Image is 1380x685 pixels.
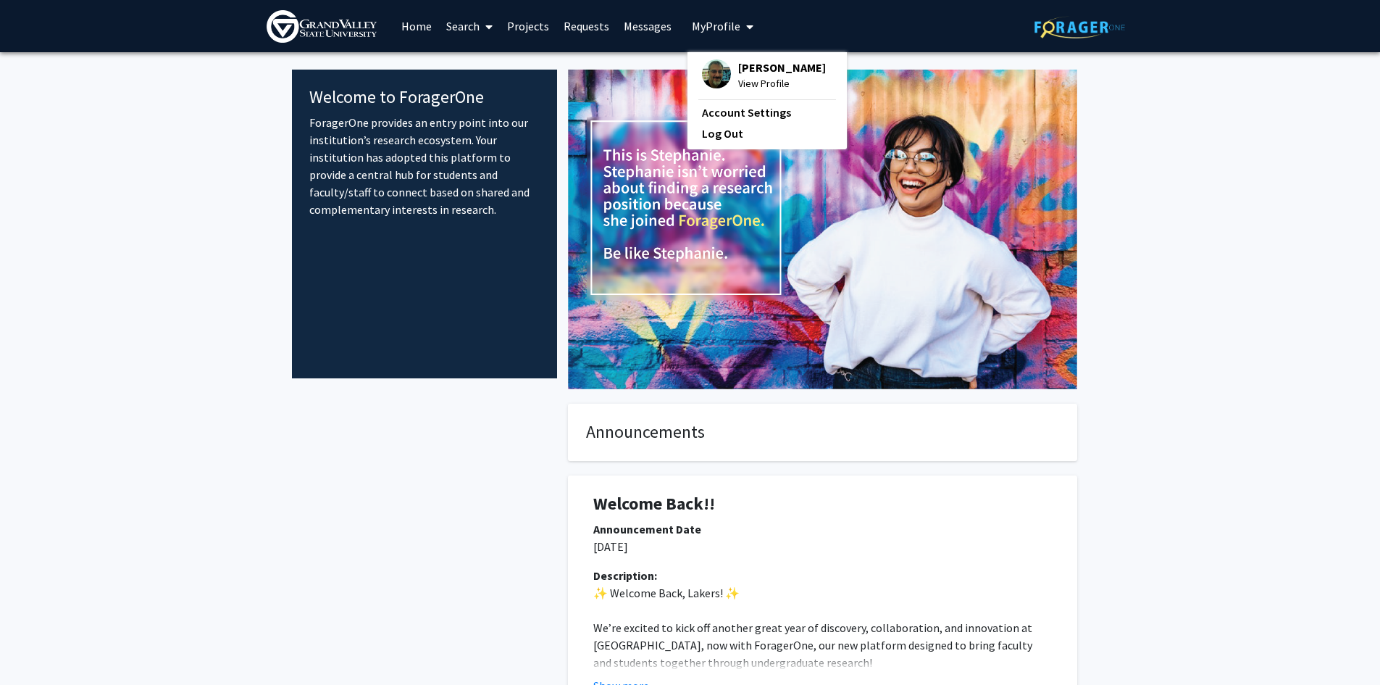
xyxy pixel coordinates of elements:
h4: Announcements [586,422,1059,443]
a: Requests [556,1,616,51]
div: Profile Picture[PERSON_NAME]View Profile [702,59,826,91]
a: Account Settings [702,104,832,121]
span: [PERSON_NAME] [738,59,826,75]
h4: Welcome to ForagerOne [309,87,540,108]
a: Projects [500,1,556,51]
div: Announcement Date [593,520,1052,538]
div: Description: [593,567,1052,584]
a: Search [439,1,500,51]
img: ForagerOne Logo [1034,16,1125,38]
iframe: Chat [11,620,62,674]
a: Home [394,1,439,51]
img: Profile Picture [702,59,731,88]
img: Grand Valley State University Logo [267,10,377,43]
p: ✨ Welcome Back, Lakers! ✨ [593,584,1052,602]
a: Messages [616,1,679,51]
h1: Welcome Back!! [593,494,1052,515]
a: Log Out [702,125,832,142]
p: ForagerOne provides an entry point into our institution’s research ecosystem. Your institution ha... [309,114,540,218]
span: View Profile [738,75,826,91]
p: We’re excited to kick off another great year of discovery, collaboration, and innovation at [GEOG... [593,619,1052,671]
p: [DATE] [593,538,1052,555]
img: Cover Image [568,70,1077,389]
span: My Profile [692,19,740,33]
